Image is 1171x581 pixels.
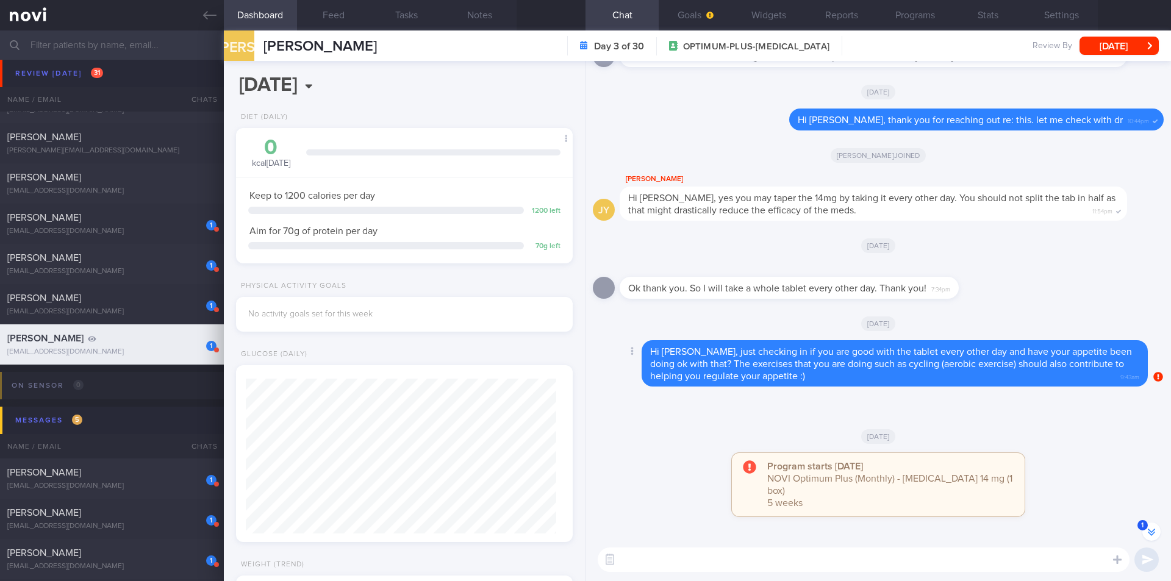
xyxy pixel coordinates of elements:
button: [DATE] [1080,37,1159,55]
span: NOVI Optimum Plus (Monthly) - [MEDICAL_DATA] 14 mg (1 box) [767,474,1012,496]
span: [PERSON_NAME] [7,253,81,263]
div: 70 g left [530,242,560,251]
div: 1 [206,220,217,230]
span: [PERSON_NAME] [7,508,81,518]
span: [DATE] [861,316,896,331]
span: 7:34pm [931,282,950,294]
span: [DATE] [861,429,896,444]
strong: Day 3 of 30 [594,40,644,52]
span: OPTIMUM-PLUS-[MEDICAL_DATA] [683,41,829,53]
div: Messages [12,412,85,429]
div: [EMAIL_ADDRESS][DOMAIN_NAME] [7,187,217,196]
div: 1 [206,555,217,566]
div: [EMAIL_ADDRESS][DOMAIN_NAME] [7,267,217,276]
div: 1 [206,260,217,271]
span: [PERSON_NAME] [7,173,81,182]
div: 1 [206,301,217,311]
span: 11:54pm [1092,204,1112,216]
span: [PERSON_NAME] [7,293,81,303]
div: 1 [206,515,217,526]
div: [PERSON_NAME] [216,23,262,70]
div: On sensor [9,377,87,394]
button: 1 [1142,522,1161,541]
span: [PERSON_NAME] [263,39,377,54]
span: Review By [1033,41,1072,52]
span: [PERSON_NAME] [7,132,81,142]
div: [EMAIL_ADDRESS][DOMAIN_NAME] [7,522,217,531]
span: [PERSON_NAME] [7,333,84,343]
div: Weight (Trend) [236,560,304,569]
div: Glucose (Daily) [236,350,307,359]
span: [PERSON_NAME] [7,213,81,223]
div: [EMAIL_ADDRESS][DOMAIN_NAME] [7,66,217,75]
div: Physical Activity Goals [236,282,346,291]
span: Keep to 1200 calories per day [249,191,375,201]
span: Hi [PERSON_NAME], yes you may taper the 14mg by taking it every other day. You should not split t... [628,193,1115,215]
div: 1 [206,475,217,485]
div: [EMAIL_ADDRESS][DOMAIN_NAME] [7,562,217,571]
span: 5 [72,415,82,425]
span: [PERSON_NAME] [7,92,81,102]
div: [PERSON_NAME] [620,172,1164,187]
div: [EMAIL_ADDRESS][DOMAIN_NAME] [7,348,217,357]
span: Ok thank you. So I will take a whole tablet every other day. Thank you! [628,283,926,293]
div: kcal [DATE] [248,137,294,169]
span: 0 [73,380,84,390]
div: No activity goals set for this week [248,309,560,320]
div: Diet (Daily) [236,113,288,122]
span: 9:43am [1120,370,1139,382]
span: Aim for 70g of protein per day [249,226,378,236]
span: 10:44pm [1128,114,1149,126]
span: [PERSON_NAME] [7,468,81,477]
div: [EMAIL_ADDRESS][DOMAIN_NAME] [7,307,217,316]
span: [PERSON_NAME] [7,548,81,558]
div: [EMAIL_ADDRESS][DOMAIN_NAME] [7,227,217,236]
span: [DATE] [861,238,896,253]
div: [EMAIL_ADDRESS][DOMAIN_NAME] [7,482,217,491]
span: Hi [PERSON_NAME], just checking in if you are good with the tablet every other day and have your ... [650,347,1132,381]
strong: Program starts [DATE] [767,462,863,471]
span: 1 [1137,520,1148,530]
span: 5 weeks [767,498,803,508]
div: 0 [248,137,294,159]
div: 1200 left [530,207,560,216]
span: [DATE] [861,85,896,99]
span: Hi [PERSON_NAME], thank you for reaching out re: this. let me check with dr [798,115,1123,125]
div: [PERSON_NAME][EMAIL_ADDRESS][DOMAIN_NAME] [7,146,217,155]
div: [EMAIL_ADDRESS][DOMAIN_NAME] [7,106,217,115]
div: Chats [175,434,224,458]
div: JY [593,199,615,221]
div: 1 [206,341,217,351]
span: [PERSON_NAME] joined [831,148,926,163]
